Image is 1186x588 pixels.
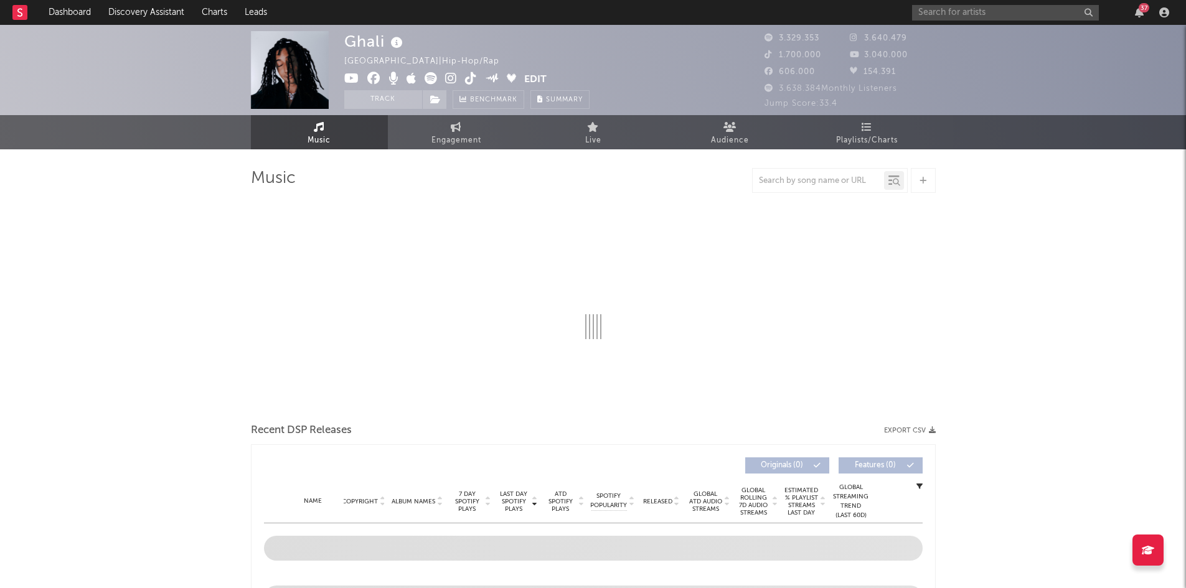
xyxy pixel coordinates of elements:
[643,498,672,505] span: Released
[832,483,870,520] div: Global Streaming Trend (Last 60D)
[546,96,583,103] span: Summary
[289,497,337,506] div: Name
[799,115,936,149] a: Playlists/Charts
[388,115,525,149] a: Engagement
[839,457,923,474] button: Features(0)
[251,115,388,149] a: Music
[590,492,627,510] span: Spotify Popularity
[251,423,352,438] span: Recent DSP Releases
[847,462,904,469] span: Features ( 0 )
[392,498,435,505] span: Album Names
[737,487,771,516] span: Global Rolling 7D Audio Streams
[451,490,484,513] span: 7 Day Spotify Plays
[308,133,331,148] span: Music
[470,93,517,108] span: Benchmark
[753,176,884,186] input: Search by song name or URL
[1139,3,1149,12] div: 37
[836,133,898,148] span: Playlists/Charts
[765,34,819,42] span: 3.329.353
[711,133,749,148] span: Audience
[344,31,406,52] div: Ghali
[765,68,815,76] span: 606.000
[850,68,896,76] span: 154.391
[344,54,514,69] div: [GEOGRAPHIC_DATA] | Hip-Hop/Rap
[765,85,897,93] span: 3.638.384 Monthly Listeners
[850,51,908,59] span: 3.040.000
[765,51,821,59] span: 1.700.000
[342,498,378,505] span: Copyright
[544,490,577,513] span: ATD Spotify Plays
[524,72,547,88] button: Edit
[753,462,811,469] span: Originals ( 0 )
[585,133,601,148] span: Live
[525,115,662,149] a: Live
[662,115,799,149] a: Audience
[497,490,530,513] span: Last Day Spotify Plays
[850,34,907,42] span: 3.640.479
[431,133,481,148] span: Engagement
[745,457,829,474] button: Originals(0)
[884,427,936,434] button: Export CSV
[784,487,819,516] span: Estimated % Playlist Streams Last Day
[765,100,837,108] span: Jump Score: 33.4
[912,5,1099,21] input: Search for artists
[1135,7,1144,17] button: 37
[689,490,723,513] span: Global ATD Audio Streams
[344,90,422,109] button: Track
[530,90,590,109] button: Summary
[453,90,524,109] a: Benchmark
